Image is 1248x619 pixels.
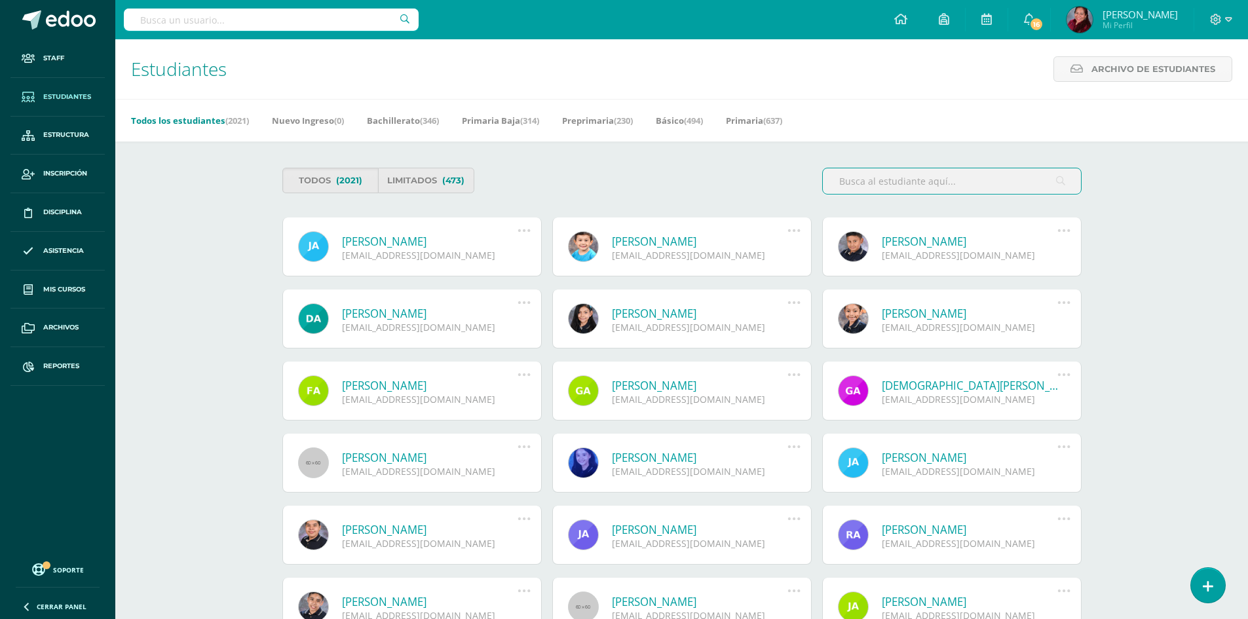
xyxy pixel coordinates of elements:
[1053,56,1232,82] a: Archivo de Estudiantes
[612,249,788,261] div: [EMAIL_ADDRESS][DOMAIN_NAME]
[684,115,703,126] span: (494)
[342,450,518,465] a: [PERSON_NAME]
[420,115,439,126] span: (346)
[1067,7,1093,33] img: 00c1b1db20a3e38a90cfe610d2c2e2f3.png
[10,117,105,155] a: Estructura
[10,155,105,193] a: Inscripción
[612,378,788,393] a: [PERSON_NAME]
[442,168,464,193] span: (473)
[43,92,91,102] span: Estudiantes
[612,393,788,405] div: [EMAIL_ADDRESS][DOMAIN_NAME]
[882,465,1058,478] div: [EMAIL_ADDRESS][DOMAIN_NAME]
[53,565,84,574] span: Soporte
[43,284,85,295] span: Mis cursos
[43,246,84,256] span: Asistencia
[612,306,788,321] a: [PERSON_NAME]
[10,78,105,117] a: Estudiantes
[882,537,1058,550] div: [EMAIL_ADDRESS][DOMAIN_NAME]
[342,306,518,321] a: [PERSON_NAME]
[16,560,100,578] a: Soporte
[612,465,788,478] div: [EMAIL_ADDRESS][DOMAIN_NAME]
[342,378,518,393] a: [PERSON_NAME]
[882,249,1058,261] div: [EMAIL_ADDRESS][DOMAIN_NAME]
[882,234,1058,249] a: [PERSON_NAME]
[763,115,782,126] span: (637)
[882,378,1058,393] a: [DEMOGRAPHIC_DATA][PERSON_NAME]
[462,110,539,131] a: Primaria Baja(314)
[612,537,788,550] div: [EMAIL_ADDRESS][DOMAIN_NAME]
[612,234,788,249] a: [PERSON_NAME]
[336,168,362,193] span: (2021)
[614,115,633,126] span: (230)
[131,56,227,81] span: Estudiantes
[367,110,439,131] a: Bachillerato(346)
[882,321,1058,333] div: [EMAIL_ADDRESS][DOMAIN_NAME]
[378,168,474,193] a: Limitados(473)
[342,234,518,249] a: [PERSON_NAME]
[342,249,518,261] div: [EMAIL_ADDRESS][DOMAIN_NAME]
[1091,57,1215,81] span: Archivo de Estudiantes
[272,110,344,131] a: Nuevo Ingreso(0)
[10,309,105,347] a: Archivos
[10,232,105,271] a: Asistencia
[43,207,82,217] span: Disciplina
[10,271,105,309] a: Mis cursos
[882,306,1058,321] a: [PERSON_NAME]
[562,110,633,131] a: Preprimaria(230)
[282,168,379,193] a: Todos(2021)
[10,193,105,232] a: Disciplina
[43,322,79,333] span: Archivos
[43,130,89,140] span: Estructura
[342,465,518,478] div: [EMAIL_ADDRESS][DOMAIN_NAME]
[342,594,518,609] a: [PERSON_NAME]
[43,361,79,371] span: Reportes
[823,168,1081,194] input: Busca al estudiante aquí...
[726,110,782,131] a: Primaria(637)
[131,110,249,131] a: Todos los estudiantes(2021)
[1029,17,1044,31] span: 16
[342,522,518,537] a: [PERSON_NAME]
[37,602,86,611] span: Cerrar panel
[882,522,1058,537] a: [PERSON_NAME]
[612,450,788,465] a: [PERSON_NAME]
[10,39,105,78] a: Staff
[882,450,1058,465] a: [PERSON_NAME]
[612,594,788,609] a: [PERSON_NAME]
[882,393,1058,405] div: [EMAIL_ADDRESS][DOMAIN_NAME]
[225,115,249,126] span: (2021)
[342,537,518,550] div: [EMAIL_ADDRESS][DOMAIN_NAME]
[656,110,703,131] a: Básico(494)
[520,115,539,126] span: (314)
[43,168,87,179] span: Inscripción
[342,393,518,405] div: [EMAIL_ADDRESS][DOMAIN_NAME]
[342,321,518,333] div: [EMAIL_ADDRESS][DOMAIN_NAME]
[124,9,419,31] input: Busca un usuario...
[612,321,788,333] div: [EMAIL_ADDRESS][DOMAIN_NAME]
[1103,20,1178,31] span: Mi Perfil
[43,53,64,64] span: Staff
[612,522,788,537] a: [PERSON_NAME]
[334,115,344,126] span: (0)
[882,594,1058,609] a: [PERSON_NAME]
[10,347,105,386] a: Reportes
[1103,8,1178,21] span: [PERSON_NAME]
